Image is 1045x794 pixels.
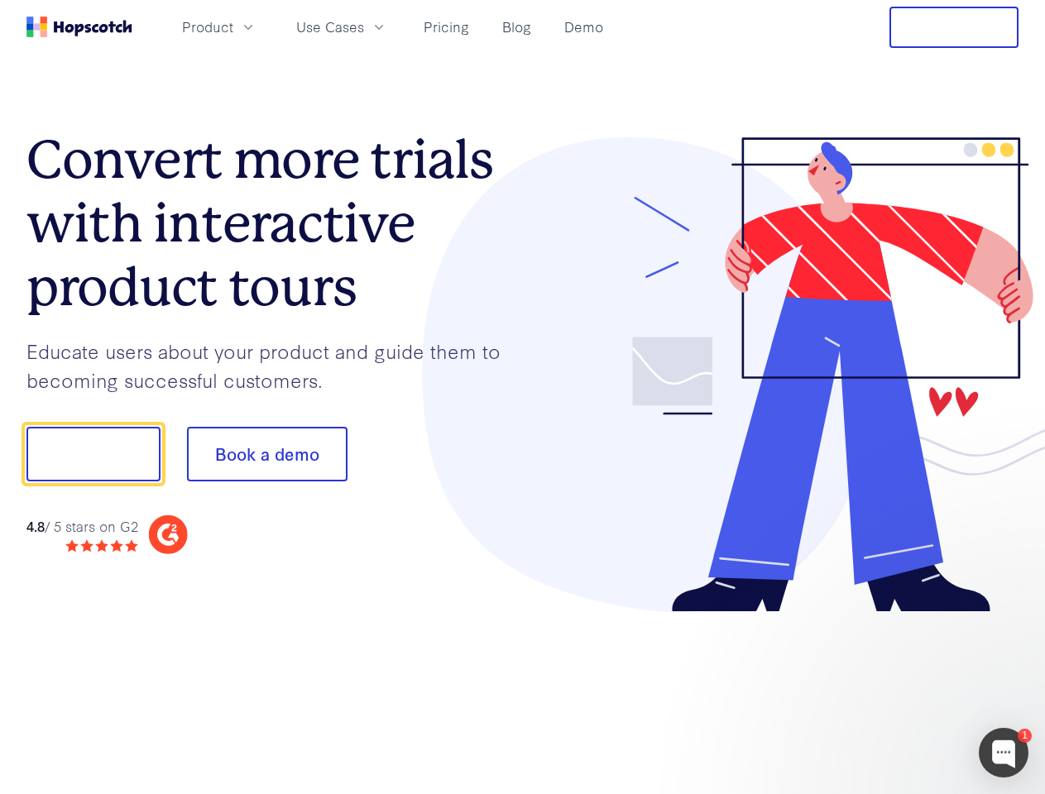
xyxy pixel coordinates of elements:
a: Pricing [417,13,476,41]
h1: Convert more trials with interactive product tours [26,128,523,318]
span: Use Cases [296,17,364,37]
a: Blog [496,13,538,41]
strong: 4.8 [26,516,45,535]
p: Educate users about your product and guide them to becoming successful customers. [26,337,523,394]
button: Free Trial [889,7,1019,48]
div: 1 [1018,729,1032,743]
button: Product [172,13,266,41]
button: Book a demo [187,427,348,481]
span: Product [182,17,233,37]
a: Demo [558,13,610,41]
div: / 5 stars on G2 [26,516,138,537]
button: Use Cases [286,13,397,41]
a: Home [26,17,132,37]
button: Show me! [26,427,161,481]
